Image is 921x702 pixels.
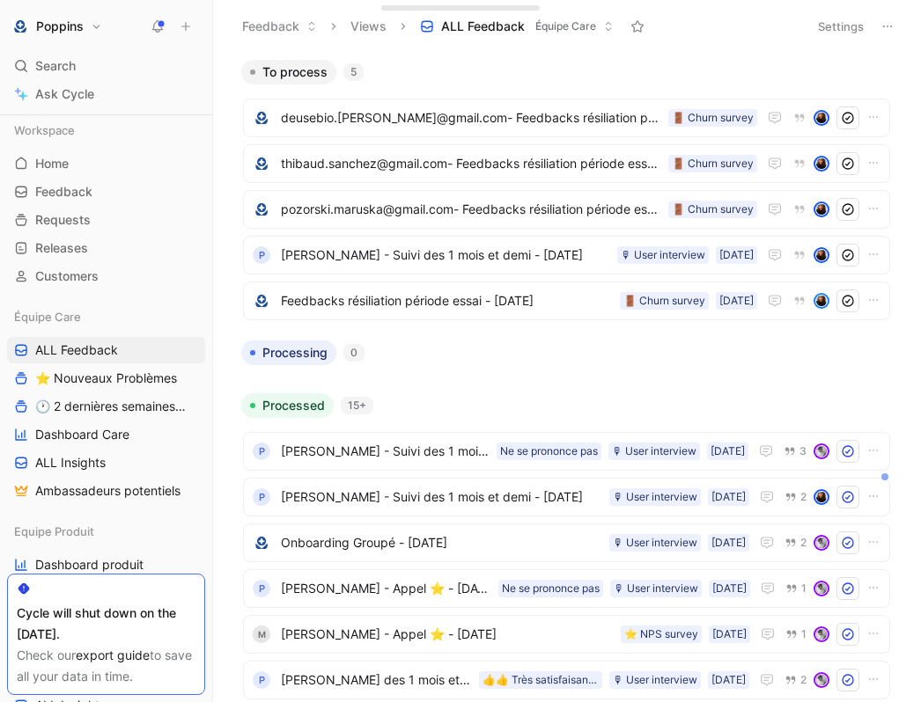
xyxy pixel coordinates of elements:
[253,534,270,552] img: logo
[243,478,890,516] a: P[PERSON_NAME] - Suivi des 1 mois et demi - [DATE][DATE]🎙 User interview2avatar
[800,537,807,548] span: 2
[711,442,745,460] div: [DATE]
[815,203,828,216] img: avatar
[243,99,890,137] a: logodeusebio.[PERSON_NAME]@gmail.com- Feedbacks résiliation période essai - [DATE]T18:22:58Z🚪 Chu...
[815,674,828,686] img: avatar
[36,18,84,34] h1: Poppins
[502,580,600,597] div: Ne se prononce pas
[782,625,810,644] button: 1
[712,625,747,643] div: [DATE]
[243,661,890,699] a: P[PERSON_NAME] des 1 mois et demi - [DATE][DATE]🎙 User interview👍👍 Très satisfaisant (>= 4))2avatar
[7,53,205,79] div: Search
[262,397,325,414] span: Processed
[262,63,328,81] span: To process
[500,442,598,460] div: Ne se prononce pas
[719,246,754,264] div: [DATE]
[815,295,828,307] img: avatar
[672,201,754,218] div: 🚪 Churn survey
[672,109,754,127] div: 🚪 Churn survey
[243,190,890,229] a: logopozorski.maruska@gmail.com- Feedbacks résiliation période essai - [DATE]T13:04:42Z🚪 Churn sur...
[14,121,75,139] span: Workspace
[17,645,195,687] div: Check our to save all your data in time.
[7,393,205,420] a: 🕐 2 dernières semaines - Occurences
[712,580,747,597] div: [DATE]
[7,207,205,233] a: Requests
[7,179,205,205] a: Feedback
[241,60,336,84] button: To process
[799,446,807,457] span: 3
[253,201,270,218] img: logo
[253,109,270,127] img: logo
[815,112,828,124] img: avatar
[243,615,890,654] a: M[PERSON_NAME] - Appel ⭐️ - [DATE][DATE]⭐️ NPS survey1avatar
[7,117,205,143] div: Workspace
[241,340,336,365] button: Processing
[14,308,81,325] span: Équipe Care
[281,199,661,220] span: pozorski.maruska@gmail.com- Feedbacks résiliation période essai - [DATE]T13:04:42Z
[253,671,270,689] div: P
[7,518,205,545] div: Equipe Produit
[719,292,754,310] div: [DATE]
[35,267,99,285] span: Customers
[7,365,205,391] a: ⭐ Nouveaux Problèmes
[815,157,828,170] img: avatar
[343,344,365,362] div: 0
[35,239,88,257] span: Releases
[281,107,661,128] span: deusebio.[PERSON_NAME]@gmail.com- Feedbacks résiliation période essai - [DATE]T18:22:58Z
[281,245,610,266] span: [PERSON_NAME] - Suivi des 1 mois et demi - [DATE]
[241,393,334,418] button: Processed
[780,442,810,461] button: 3
[613,671,697,689] div: 🎙 User interview
[35,454,106,472] span: ALL Insights
[234,60,899,326] div: To process5
[815,491,828,503] img: avatar
[281,669,472,691] span: [PERSON_NAME] des 1 mois et demi - [DATE]
[35,341,118,359] span: ALL Feedback
[281,441,490,462] span: [PERSON_NAME] - Suivi des 1 mois et demi - [DATE]
[243,144,890,183] a: logothibaud.sanchez@gmail.com- Feedbacks résiliation période essai - [DATE]T16:37:40Z🚪 Churn surv...
[35,211,91,229] span: Requests
[17,603,195,645] div: Cycle will shut down on the [DATE].
[7,478,205,504] a: Ambassadeurs potentiels
[281,486,602,508] span: [PERSON_NAME] - Suivi des 1 mois et demi - [DATE]
[613,488,697,506] div: 🎙 User interview
[612,442,696,460] div: 🎙 User interview
[253,580,270,597] div: P
[281,532,602,553] span: Onboarding Groupé - [DATE]
[7,303,205,330] div: Équipe Care
[621,246,705,264] div: 🎙 User interview
[281,624,614,645] span: [PERSON_NAME] - Appel ⭐️ - [DATE]
[800,492,807,502] span: 2
[253,625,270,643] div: M
[815,249,828,261] img: avatar
[35,155,69,172] span: Home
[243,569,890,608] a: P[PERSON_NAME] - Appel ⭐️ - [DATE][DATE]🎙 User interviewNe se prononce pas1avatar
[7,552,205,578] a: Dashboard produit
[7,235,205,261] a: Releases
[35,556,144,574] span: Dashboard produit
[781,670,810,690] button: 2
[341,397,373,414] div: 15+
[262,344,328,362] span: Processing
[7,81,205,107] a: Ask Cycle
[7,450,205,476] a: ALL Insights
[35,398,186,415] span: 🕐 2 dernières semaines - Occurences
[243,282,890,320] a: logoFeedbacks résiliation période essai - [DATE][DATE]🚪 Churn surveyavatar
[7,150,205,177] a: Home
[281,290,613,311] span: Feedbacks résiliation période essai - [DATE]
[281,578,491,599] span: [PERSON_NAME] - Appel ⭐️ - [DATE]
[781,487,810,507] button: 2
[243,432,890,471] a: P[PERSON_NAME] - Suivi des 1 mois et demi - [DATE][DATE]🎙 User interviewNe se prononce pas3avatar
[801,583,807,594] span: 1
[801,629,807,640] span: 1
[35,426,129,443] span: Dashboard Care
[7,337,205,363] a: ALL Feedback
[35,183,92,201] span: Feedback
[613,534,697,552] div: 🎙 User interview
[412,13,622,40] button: ALL FeedbackÉquipe Care
[7,303,205,504] div: Équipe CareALL Feedback⭐ Nouveaux Problèmes🕐 2 dernières semaines - OccurencesDashboard CareALL I...
[253,246,270,264] div: P
[14,523,94,540] span: Equipe Produit
[624,625,698,643] div: ⭐️ NPS survey
[483,671,599,689] div: 👍👍 Très satisfaisant (>= 4))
